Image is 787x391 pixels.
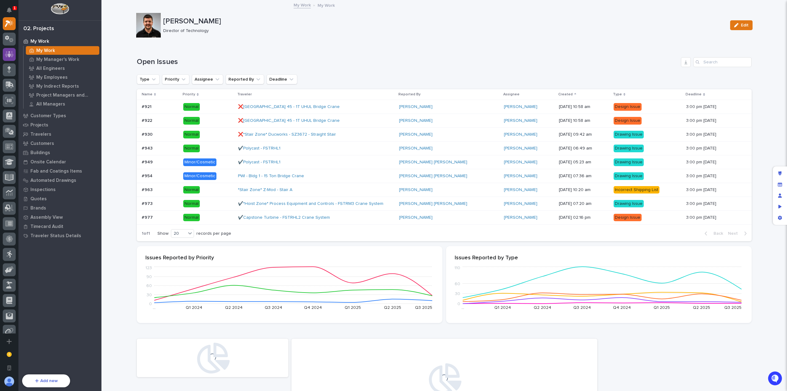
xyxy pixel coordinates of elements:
div: Start new chat [21,68,101,74]
tspan: 60 [146,284,152,288]
div: Design Issue [614,117,642,125]
tspan: 0 [149,302,152,306]
p: [DATE] 05:23 am [559,160,609,165]
p: 3:00 pm [DATE] [686,186,718,193]
tr: #977#977 Normal✔️Capstone Turbine - FSTRHL2 Crane System [PERSON_NAME] [PERSON_NAME] [DATE] 02:16... [137,211,752,225]
a: [PERSON_NAME] [504,201,537,206]
p: Assembly View [30,215,63,220]
p: Reported By [398,91,421,98]
p: [DATE] 10:20 am [559,187,609,193]
text: Q2 2025 [693,305,710,310]
a: ✔️Polycast - FSTRHL1 [238,160,280,165]
text: Q4 2024 [304,305,322,310]
text: Q1 2025 [654,305,670,310]
iframe: Open customer support [767,371,784,387]
button: Open workspace settings [3,361,16,374]
p: Brands [30,205,46,211]
a: [PERSON_NAME] [504,104,537,110]
a: Assembly View [18,213,101,222]
text: Q1 2025 [345,305,361,310]
p: [PERSON_NAME] [163,17,725,26]
p: Show [157,231,168,236]
p: [DATE] 10:58 am [559,118,609,123]
p: Director of Technology [163,28,723,34]
text: Q1 2024 [186,305,202,310]
tr: #973#973 Normal✔️*Hoist Zone* Process Equipment and Controls - FSTRM3 Crane System [PERSON_NAME] ... [137,197,752,211]
div: App settings [774,212,785,223]
a: *Stair Zone* Z-Mod - Stair A [238,187,292,193]
a: My Work [18,37,101,46]
tspan: 30 [455,292,460,296]
p: Deadline [686,91,702,98]
div: Preview as [774,201,785,212]
a: [PERSON_NAME] [504,215,537,220]
span: Edit [741,22,749,28]
tr: #943#943 Normal✔️Polycast - FSTRHL1 [PERSON_NAME] [PERSON_NAME] [DATE] 06:49 amDrawing Issue3:00 ... [137,142,752,155]
a: Automated Drawings [18,176,101,185]
text: … [461,305,464,310]
div: Design Issue [614,103,642,111]
a: ❌*Stair Zone* Ducworks - SZ3672 - Straight Stair [238,132,336,137]
text: … [153,305,156,310]
a: [PERSON_NAME] [399,146,433,151]
a: My Employees [24,73,101,82]
a: [PERSON_NAME] [504,174,537,179]
span: Help Docs [12,99,34,105]
p: Timecard Audit [30,224,63,229]
a: [PERSON_NAME] [399,118,433,123]
p: #930 [142,131,154,137]
a: [PERSON_NAME] [399,132,433,137]
p: #921 [142,103,153,110]
div: Normal [183,186,200,194]
p: Quotes [30,196,47,202]
a: Buildings [18,148,101,157]
p: #949 [142,158,154,165]
p: Fab and Coatings Items [30,169,82,174]
text: Q1 2024 [494,305,511,310]
a: Brands [18,203,101,213]
p: 3:00 pm [DATE] [686,145,718,151]
tspan: 60 [455,281,460,286]
p: [DATE] 07:20 am [559,201,609,206]
a: [PERSON_NAME] [399,104,433,110]
div: 📖 [6,99,11,104]
p: 3:00 pm [DATE] [686,200,718,206]
p: Projects [30,122,48,128]
p: #954 [142,172,154,179]
a: ❌[GEOGRAPHIC_DATA] 45 - 1T UHUL Bridge Crane [238,118,340,123]
a: ✔️Capstone Turbine - FSTRHL2 Crane System [238,215,330,220]
button: Notifications [3,4,16,17]
div: Normal [183,214,200,221]
button: Type [137,74,160,84]
p: Buildings [30,150,50,156]
p: 1 of 1 [137,226,155,241]
p: 3:00 pm [DATE] [686,158,718,165]
p: Customers [30,141,54,146]
div: Design Issue [614,214,642,221]
p: Travelers [30,132,51,137]
text: Q4 2024 [613,305,631,310]
div: Manage users [774,190,785,201]
button: users-avatar [3,375,16,388]
text: Q3 2024 [573,305,591,310]
div: Incorrect Shipping List [614,186,659,194]
a: ✔️Polycast - FSTRHL1 [238,146,280,151]
a: Traveler Status Details [18,231,101,240]
p: My Indirect Reports [36,84,79,89]
p: Onsite Calendar [30,159,66,165]
a: [PERSON_NAME] [399,187,433,193]
input: Search [693,57,752,67]
p: [DATE] 06:49 am [559,146,609,151]
p: Priority [183,91,195,98]
p: 3:00 pm [DATE] [686,172,718,179]
span: Back [710,231,723,236]
button: Priority [162,74,189,84]
p: [DATE] 10:58 am [559,104,609,110]
a: [PERSON_NAME] [399,215,433,220]
a: [PERSON_NAME] [PERSON_NAME] [399,174,467,179]
div: Normal [183,145,200,152]
p: #973 [142,200,154,206]
p: [DATE] 09:42 am [559,132,609,137]
div: Drawing Issue [614,131,644,138]
button: Back [700,231,726,236]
